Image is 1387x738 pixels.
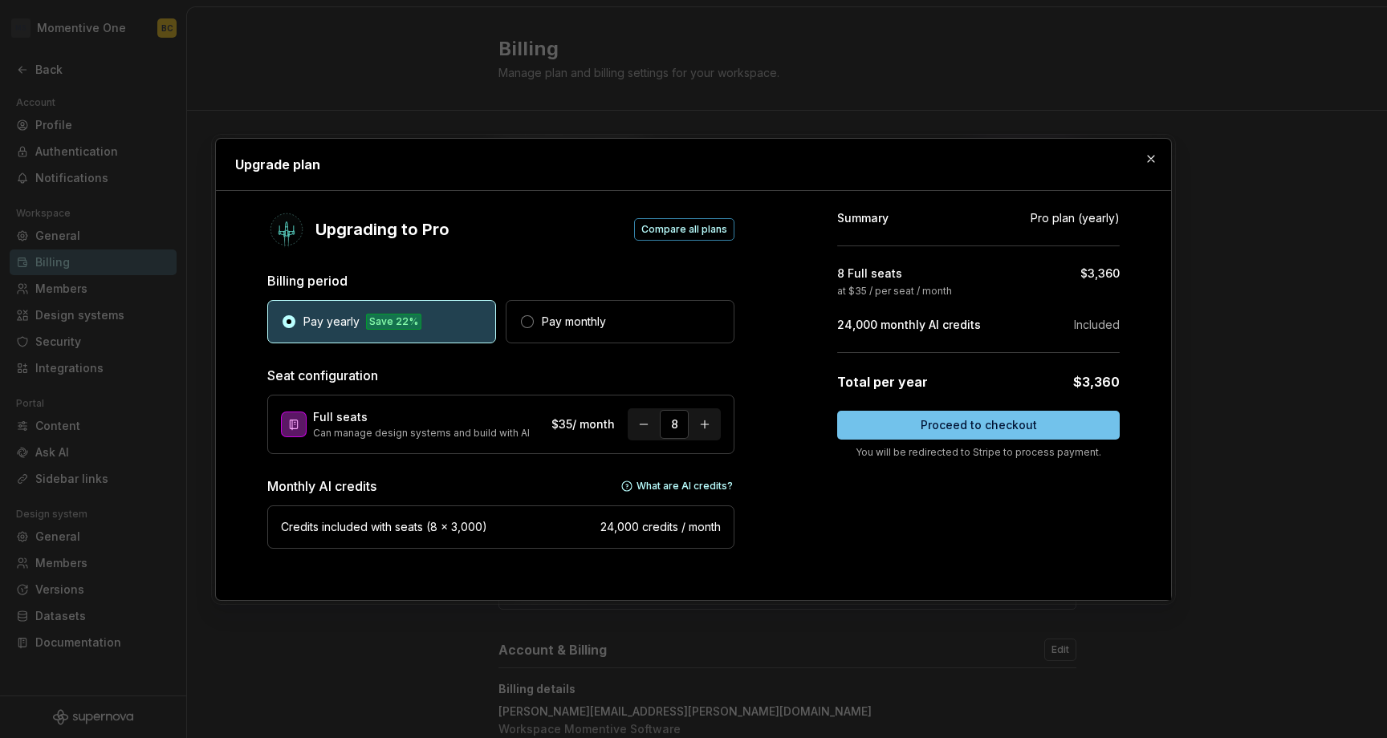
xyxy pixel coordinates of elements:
[1080,266,1120,282] p: $3,360
[1073,372,1120,391] p: $3,360
[837,285,952,298] p: at $35 / per seat / month
[506,300,734,343] button: Pay monthly
[837,411,1120,440] button: Proceed to checkout
[837,317,981,333] p: 24,000 monthly AI credits
[1031,210,1120,226] p: Pro plan (yearly)
[921,417,1037,433] span: Proceed to checkout
[267,476,376,496] p: Monthly AI credits
[235,155,1152,174] h2: Upgrade plan
[660,410,689,439] div: 8
[634,218,734,241] button: Compare all plans
[837,372,928,391] p: Total per year
[315,218,449,241] p: Upgrading to Pro
[366,314,421,330] div: Save 22%
[313,409,545,425] p: Full seats
[837,446,1120,459] p: You will be redirected to Stripe to process payment.
[303,314,360,330] p: Pay yearly
[1074,317,1120,333] p: Included
[837,210,889,226] p: Summary
[551,416,615,432] p: $35 / month
[600,519,721,535] p: 24,000 credits / month
[637,480,733,493] p: What are AI credits?
[837,266,902,282] p: 8 Full seats
[281,519,487,535] p: Credits included with seats (8 x 3,000)
[313,427,545,440] p: Can manage design systems and build with AI
[267,366,734,385] p: Seat configuration
[267,300,496,343] button: Pay yearlySave 22%
[641,223,727,236] span: Compare all plans
[542,314,606,330] p: Pay monthly
[267,271,734,290] p: Billing period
